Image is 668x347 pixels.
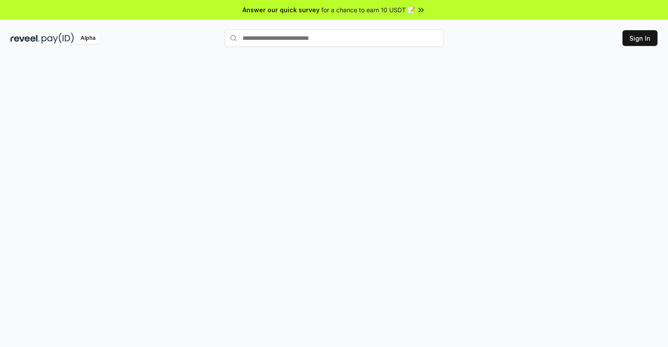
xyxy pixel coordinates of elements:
[243,5,320,14] span: Answer our quick survey
[622,30,657,46] button: Sign In
[76,33,100,44] div: Alpha
[11,33,40,44] img: reveel_dark
[42,33,74,44] img: pay_id
[321,5,415,14] span: for a chance to earn 10 USDT 📝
